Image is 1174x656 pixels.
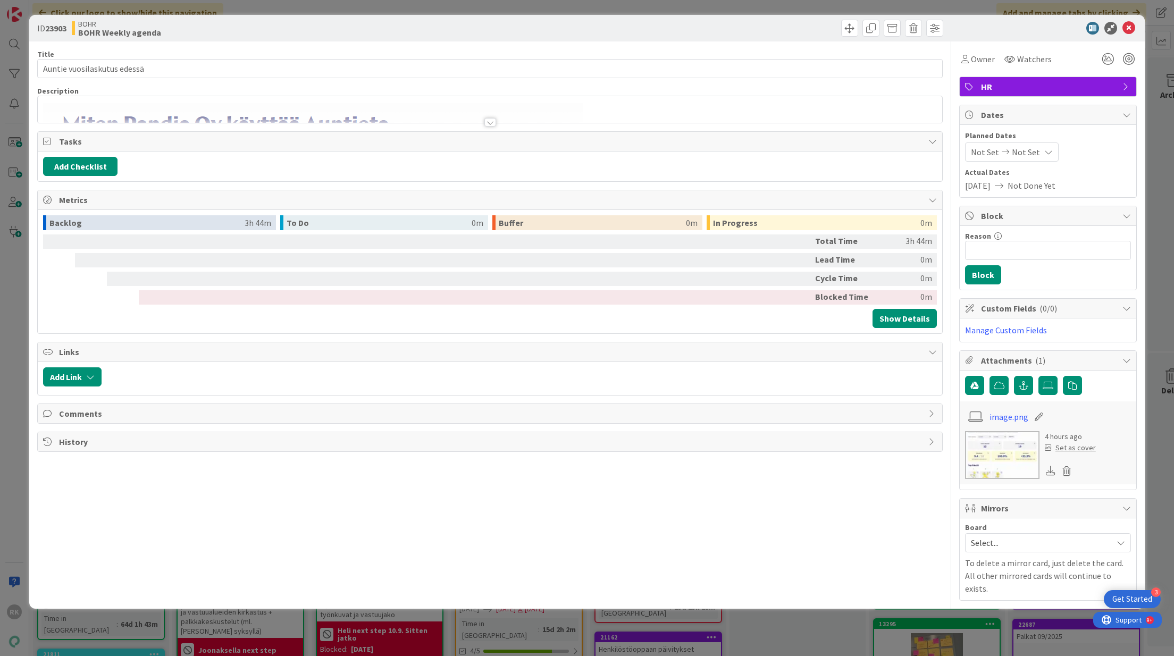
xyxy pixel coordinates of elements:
[713,215,920,230] div: In Progress
[37,22,66,35] span: ID
[472,215,483,230] div: 0m
[981,502,1117,515] span: Mirrors
[981,108,1117,121] span: Dates
[22,2,48,14] span: Support
[873,309,937,328] button: Show Details
[1012,146,1040,158] span: Not Set
[815,272,874,286] div: Cycle Time
[981,302,1117,315] span: Custom Fields
[965,325,1047,335] a: Manage Custom Fields
[878,272,932,286] div: 0m
[43,103,583,586] img: image.png
[1104,590,1161,608] div: Open Get Started checklist, remaining modules: 3
[815,234,874,249] div: Total Time
[37,49,54,59] label: Title
[981,209,1117,222] span: Block
[45,23,66,33] b: 23903
[59,135,923,148] span: Tasks
[49,215,245,230] div: Backlog
[499,215,686,230] div: Buffer
[59,346,923,358] span: Links
[965,179,991,192] span: [DATE]
[59,435,923,448] span: History
[1045,431,1096,442] div: 4 hours ago
[965,231,991,241] label: Reason
[1008,179,1055,192] span: Not Done Yet
[965,557,1131,595] p: To delete a mirror card, just delete the card. All other mirrored cards will continue to exists.
[965,265,1001,284] button: Block
[878,290,932,305] div: 0m
[878,253,932,267] div: 0m
[1045,442,1096,453] div: Set as cover
[1039,303,1057,314] span: ( 0/0 )
[37,86,79,96] span: Description
[78,20,161,28] span: BOHR
[965,524,987,531] span: Board
[965,167,1131,178] span: Actual Dates
[245,215,271,230] div: 3h 44m
[981,80,1117,93] span: HR
[59,407,923,420] span: Comments
[920,215,932,230] div: 0m
[981,354,1117,367] span: Attachments
[1045,464,1056,478] div: Download
[971,146,999,158] span: Not Set
[43,367,102,386] button: Add Link
[1017,53,1052,65] span: Watchers
[815,253,874,267] div: Lead Time
[878,234,932,249] div: 3h 44m
[971,53,995,65] span: Owner
[59,194,923,206] span: Metrics
[815,290,874,305] div: Blocked Time
[37,59,943,78] input: type card name here...
[287,215,472,230] div: To Do
[54,4,59,13] div: 9+
[43,157,118,176] button: Add Checklist
[965,130,1131,141] span: Planned Dates
[1112,594,1152,604] div: Get Started
[989,410,1028,423] a: image.png
[1151,587,1161,597] div: 3
[78,28,161,37] b: BOHR Weekly agenda
[971,535,1107,550] span: Select...
[1035,355,1045,366] span: ( 1 )
[686,215,698,230] div: 0m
